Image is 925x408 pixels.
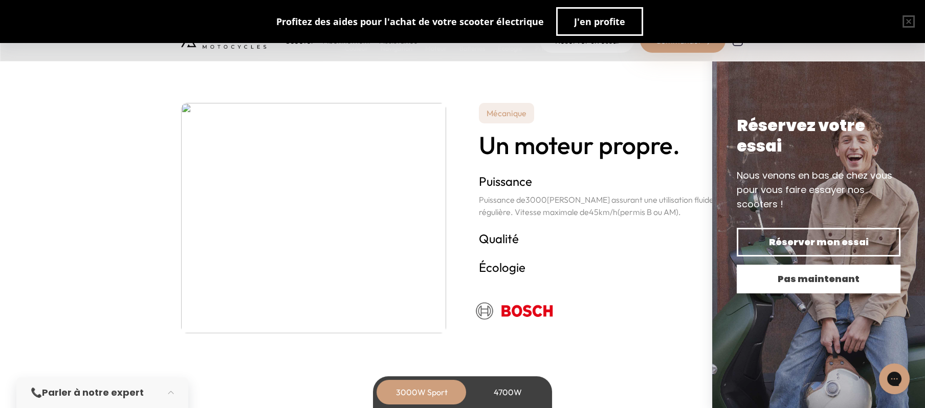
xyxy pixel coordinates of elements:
[525,195,547,205] span: 3000
[479,132,744,159] h2: Un moteur propre.
[479,259,744,275] h3: Écologie
[589,207,599,217] span: 45
[181,103,446,333] img: DSC09594.jpg
[479,103,534,123] p: Mécanique
[467,290,564,331] img: Logo Bosch
[618,207,678,217] span: (permis B ou AM)
[479,173,744,189] h3: Puissance
[874,360,915,398] iframe: Gorgias live chat messenger
[381,380,462,404] div: 3000W Sport
[479,230,744,247] h3: Qualité
[479,194,744,218] p: Puissance de [PERSON_NAME] assurant une utilisation fluide et régulière. Vitesse maximale de km/h .
[467,380,548,404] div: 4700W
